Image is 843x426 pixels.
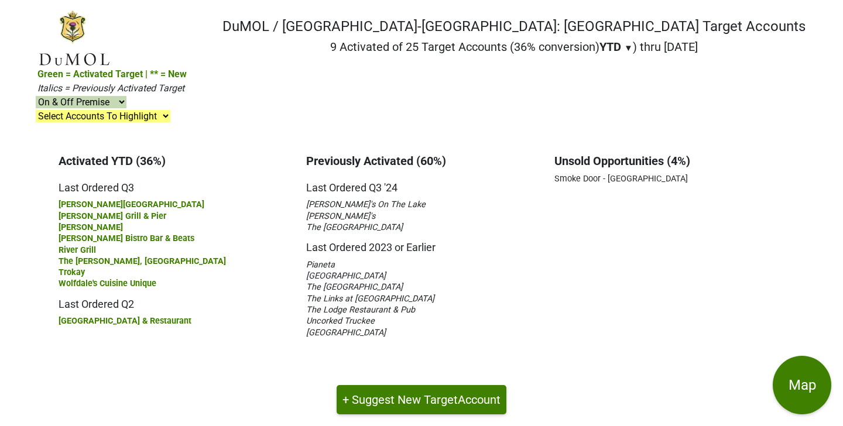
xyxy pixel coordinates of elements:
[59,211,166,221] span: [PERSON_NAME] Grill & Pier
[222,18,806,35] h1: DuMOL / [GEOGRAPHIC_DATA]-[GEOGRAPHIC_DATA]: [GEOGRAPHIC_DATA] Target Accounts
[773,356,831,414] button: Map
[554,154,784,168] h3: Unsold Opportunities (4%)
[306,222,403,232] span: The [GEOGRAPHIC_DATA]
[337,385,506,414] button: + Suggest New TargetAccount
[306,305,415,315] span: The Lodge Restaurant & Pub
[306,316,375,326] span: Uncorked Truckee
[599,40,621,54] span: YTD
[306,211,375,221] span: [PERSON_NAME]'s
[624,43,633,53] span: ▼
[59,233,194,243] span: [PERSON_NAME] Bistro Bar & Beats
[37,83,184,94] span: Italics = Previously Activated Target
[59,316,191,326] span: [GEOGRAPHIC_DATA] & Restaurant
[306,260,335,270] span: Pianeta
[306,282,403,292] span: The [GEOGRAPHIC_DATA]
[306,173,536,194] h5: Last Ordered Q3 '24
[59,245,96,255] span: River Grill
[59,173,289,194] h5: Last Ordered Q3
[59,279,156,288] span: Wolfdale's Cuisine Unique
[59,267,85,277] span: Trokay
[306,328,386,338] span: [GEOGRAPHIC_DATA]
[37,9,111,67] img: DuMOL
[306,154,536,168] h3: Previously Activated (60%)
[306,232,536,254] h5: Last Ordered 2023 or Earlier
[458,393,501,407] span: Account
[59,289,289,311] h5: Last Ordered Q2
[306,271,386,281] span: [GEOGRAPHIC_DATA]
[554,174,688,184] span: Smoke Door - [GEOGRAPHIC_DATA]
[306,294,434,304] span: The Links at [GEOGRAPHIC_DATA]
[306,200,426,209] span: [PERSON_NAME]'s On The Lake
[59,222,123,232] span: [PERSON_NAME]
[59,256,226,266] span: The [PERSON_NAME], [GEOGRAPHIC_DATA]
[59,200,204,209] span: [PERSON_NAME][GEOGRAPHIC_DATA]
[37,68,187,80] span: Green = Activated Target | ** = New
[59,154,289,168] h3: Activated YTD (36%)
[222,40,806,54] h2: 9 Activated of 25 Target Accounts (36% conversion) ) thru [DATE]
